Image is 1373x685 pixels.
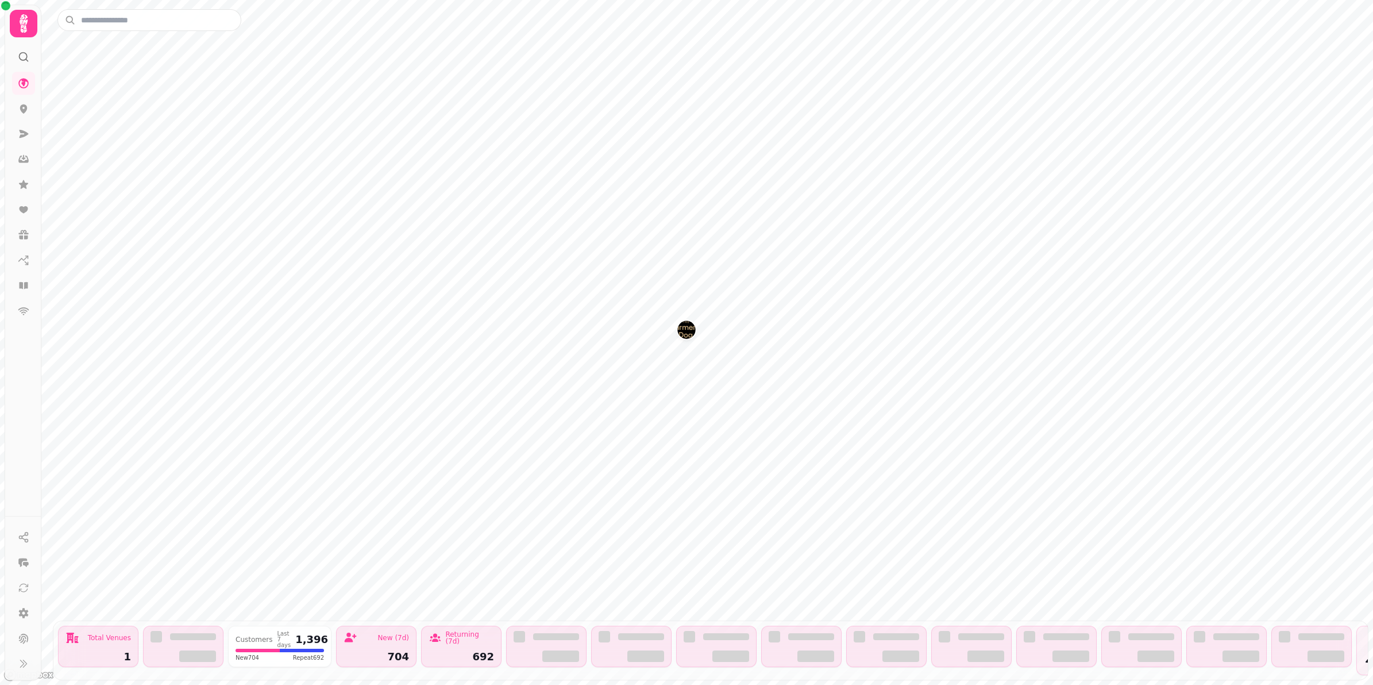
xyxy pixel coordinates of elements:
[277,631,291,648] div: Last 7 days
[236,636,273,643] div: Customers
[3,668,54,682] a: Mapbox logo
[65,652,131,662] div: 1
[677,321,696,342] div: Map marker
[293,653,324,662] span: Repeat 692
[344,652,409,662] div: 704
[677,321,696,339] button: The Farmers Dog
[429,652,494,662] div: 692
[236,653,259,662] span: New 704
[377,634,409,641] div: New (7d)
[88,634,131,641] div: Total Venues
[295,634,328,645] div: 1,396
[445,631,494,645] div: Returning (7d)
